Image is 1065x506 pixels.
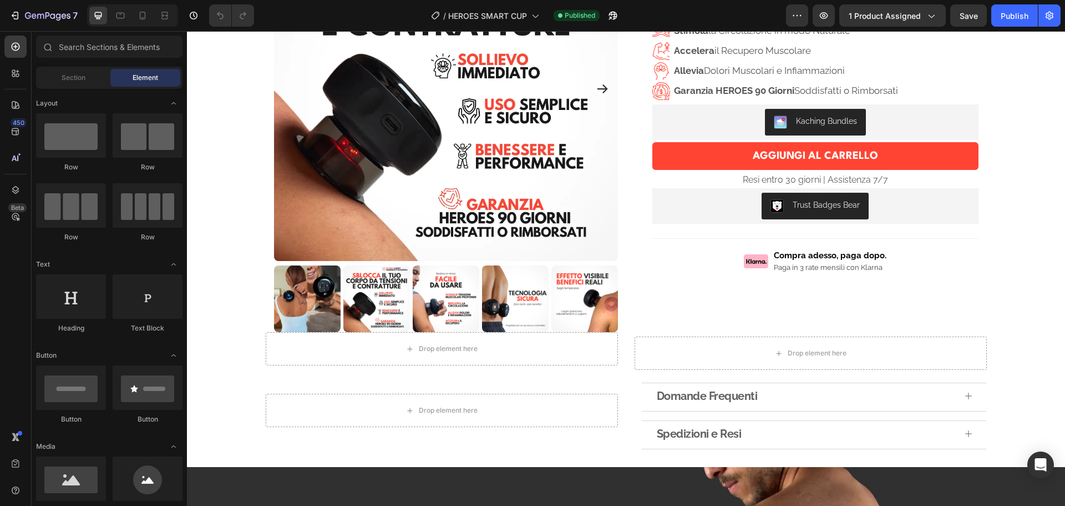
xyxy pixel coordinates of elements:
span: Toggle open [165,255,182,273]
span: HEROES SMART CUP [448,10,527,22]
div: Publish [1001,10,1028,22]
span: Media [36,442,55,452]
div: Compra adesso, paga dopo. [587,218,699,231]
div: Row [36,162,106,172]
div: Text Block [113,323,182,333]
span: Published [565,11,595,21]
div: Trust Badges Bear [606,168,673,180]
div: Row [36,232,106,242]
span: Save [960,11,978,21]
span: il Recupero Muscolare [487,14,624,25]
div: Button [36,414,106,424]
span: Dolori Muscolari e Infiammazioni [487,34,658,45]
span: Button [36,350,57,360]
strong: Allevia [487,34,517,45]
span: Soddisfatti o Rimborsati [487,54,711,65]
img: CLDR_q6erfwCEAE=.png [584,168,597,182]
div: Undo/Redo [209,4,254,27]
div: Drop element here [232,375,291,384]
input: Search Sections & Elements [36,36,182,58]
p: Resi entro 30 giorni | Assistenza 7/7 [466,143,790,154]
div: Beta [8,203,27,212]
iframe: Design area [187,31,1065,506]
span: Toggle open [165,94,182,112]
div: Row [113,162,182,172]
div: 450 [11,118,27,127]
strong: Garanzia HEROES 90 Giorni [487,54,607,65]
span: 1 product assigned [849,10,921,22]
div: Button [113,414,182,424]
button: Trust Badges Bear [575,162,682,188]
p: Spedizioni e Resi [470,396,555,409]
button: 7 [4,4,83,27]
div: Open Intercom Messenger [1027,452,1054,478]
span: / [443,10,446,22]
img: KachingBundles.png [587,84,600,98]
p: 7 [73,9,78,22]
strong: Accelera [487,14,528,25]
span: Text [36,259,50,269]
button: Carousel Next Arrow [409,51,422,64]
div: Paga in 3 rate mensili con Klarna [587,231,699,243]
button: AGGIUNGI AL CARRELLO [465,111,792,139]
p: Domande Frequenti [470,358,571,372]
div: Kaching Bundles [609,84,670,96]
div: AGGIUNGI AL CARRELLO [566,118,691,132]
span: Layout [36,98,58,108]
button: 1 product assigned [839,4,946,27]
span: Toggle open [165,438,182,455]
button: Publish [991,4,1038,27]
span: Toggle open [165,347,182,364]
div: Heading [36,323,106,333]
span: Section [62,73,85,83]
div: Row [113,232,182,242]
div: Drop element here [232,313,291,322]
span: Element [133,73,158,83]
img: Klarna [557,223,582,237]
div: Drop element here [601,318,660,327]
button: Save [950,4,987,27]
button: Kaching Bundles [578,78,679,104]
